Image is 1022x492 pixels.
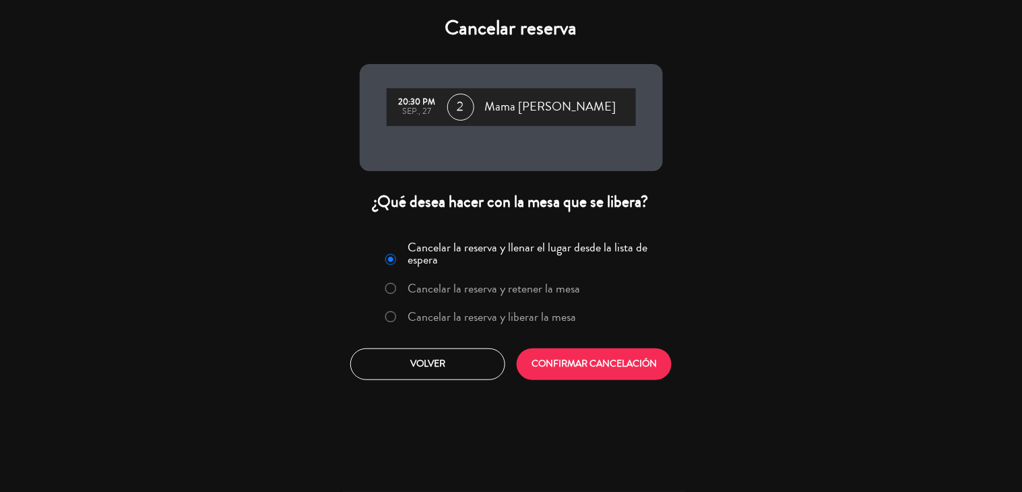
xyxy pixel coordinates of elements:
[360,191,663,212] div: ¿Qué desea hacer con la mesa que se libera?
[408,241,654,266] label: Cancelar la reserva y llenar el lugar desde la lista de espera
[393,98,441,107] div: 20:30 PM
[517,348,672,380] button: CONFIRMAR CANCELACIÓN
[393,107,441,117] div: sep., 27
[408,311,576,323] label: Cancelar la reserva y liberar la mesa
[408,282,580,295] label: Cancelar la reserva y retener la mesa
[350,348,505,380] button: Volver
[360,16,663,40] h4: Cancelar reserva
[485,97,616,117] span: Mama [PERSON_NAME]
[447,94,474,121] span: 2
